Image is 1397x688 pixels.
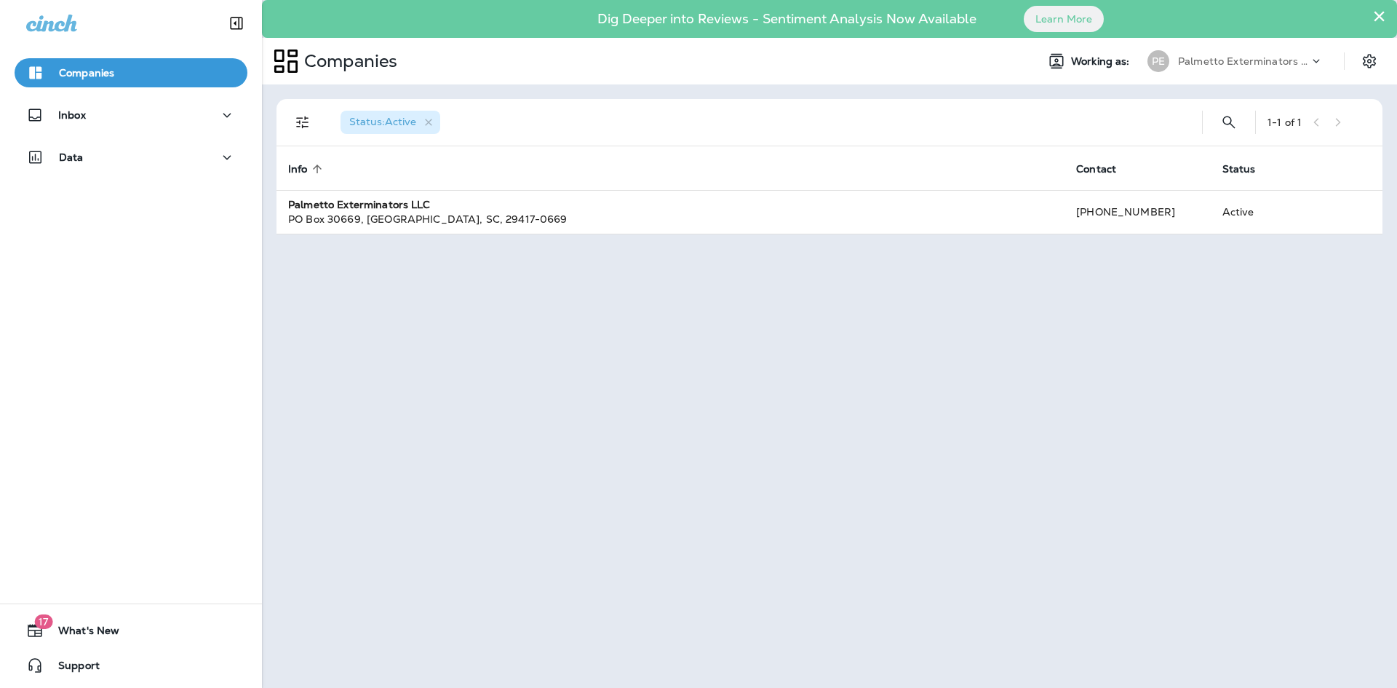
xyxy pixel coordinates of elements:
button: Learn More [1024,6,1104,32]
p: Dig Deeper into Reviews - Sentiment Analysis Now Available [555,17,1019,21]
span: Contact [1076,163,1116,175]
button: Settings [1356,48,1382,74]
button: Data [15,143,247,172]
p: Companies [298,50,397,72]
span: Support [44,660,100,677]
p: Inbox [58,109,86,121]
span: 17 [34,614,52,629]
button: Inbox [15,100,247,130]
div: 1 - 1 of 1 [1267,116,1302,128]
p: Data [59,151,84,163]
button: Companies [15,58,247,87]
span: Contact [1076,162,1135,175]
td: [PHONE_NUMBER] [1064,190,1210,234]
td: Active [1211,190,1304,234]
button: Support [15,651,247,680]
span: Status [1222,162,1275,175]
button: 17What's New [15,616,247,645]
button: Search Companies [1214,108,1243,137]
button: Close [1372,4,1386,28]
button: Collapse Sidebar [216,9,257,38]
button: Filters [288,108,317,137]
span: Status : Active [349,115,416,128]
div: Status:Active [341,111,440,134]
div: PE [1147,50,1169,72]
span: Working as: [1071,55,1133,68]
p: Palmetto Exterminators LLC [1178,55,1309,67]
span: Info [288,162,327,175]
strong: Palmetto Exterminators LLC [288,198,431,211]
span: Status [1222,163,1256,175]
span: Info [288,163,308,175]
div: PO Box 30669 , [GEOGRAPHIC_DATA] , SC , 29417-0669 [288,212,1053,226]
span: What's New [44,625,119,642]
p: Companies [59,67,114,79]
